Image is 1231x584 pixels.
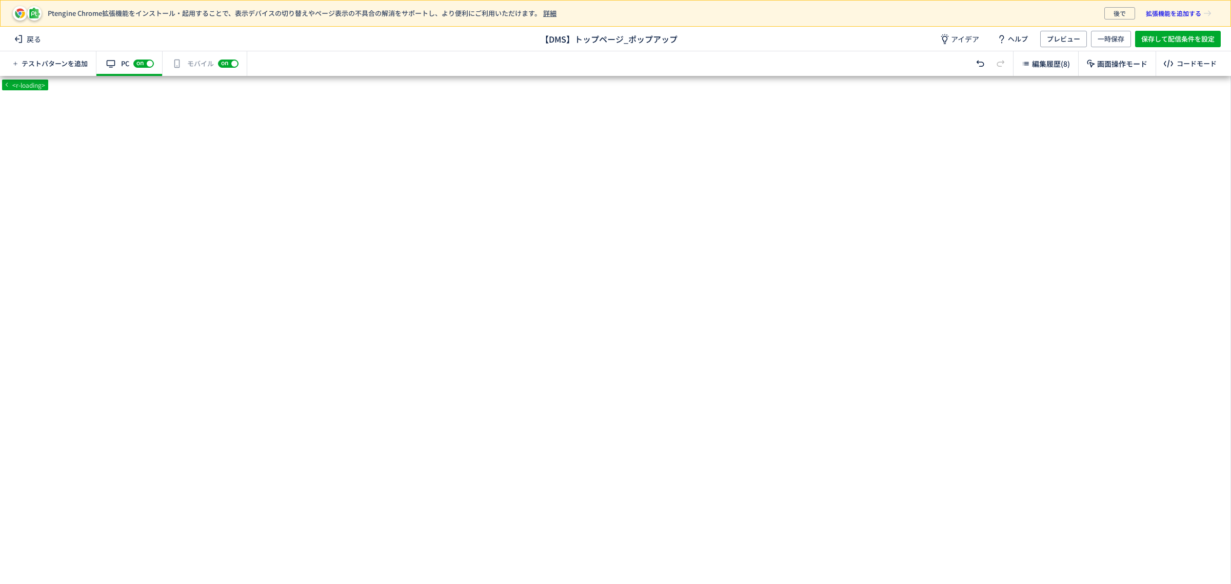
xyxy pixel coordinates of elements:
[221,60,228,66] span: on
[951,34,979,44] span: アイデア
[29,8,40,19] img: pt-icon-plugin.svg
[22,59,88,69] span: テストパターンを追加
[1146,7,1201,20] span: 拡張機能を追加する
[543,8,557,18] a: 詳細
[1114,7,1126,20] span: 後で
[1008,31,1028,47] span: ヘルプ
[1091,31,1131,47] button: 一時保存
[1135,31,1221,47] button: 保存して配信条件を設定
[1104,7,1135,20] button: 後で
[1047,31,1080,47] span: プレビュー
[1141,31,1215,47] span: 保存して配信条件を設定
[14,8,26,19] img: pt-icon-chrome.svg
[1040,31,1087,47] button: プレビュー
[1177,59,1217,69] div: コードモード
[10,81,47,89] span: <r-loading>
[987,31,1036,47] a: ヘルプ
[541,33,678,45] span: 【DMS】トップページ_ポップアップ
[48,9,1098,17] p: Ptengine Chrome拡張機能をインストール・起用することで、表示デバイスの切り替えやページ表示の不具合の解消をサポートし、より便利にご利用いただけます。
[1032,59,1070,69] span: 編集履歴(8)
[10,31,45,47] span: 戻る
[136,60,144,66] span: on
[1139,7,1218,20] a: 拡張機能を追加する
[1097,59,1147,69] span: 画面操作モード
[1098,31,1124,47] span: 一時保存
